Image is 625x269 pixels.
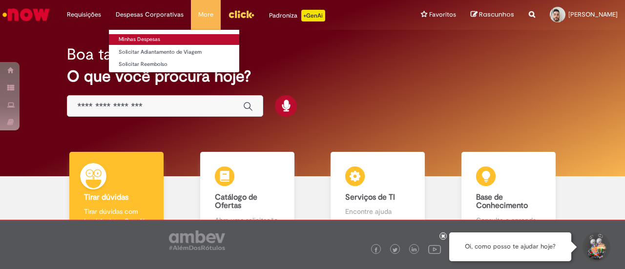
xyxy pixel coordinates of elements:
[67,10,101,20] span: Requisições
[116,10,184,20] span: Despesas Corporativas
[109,47,239,58] a: Solicitar Adiantamento de Viagem
[182,152,313,236] a: Catálogo de Ofertas Abra uma solicitação
[84,192,128,202] b: Tirar dúvidas
[109,34,239,45] a: Minhas Despesas
[108,29,240,73] ul: Despesas Corporativas
[198,10,213,20] span: More
[269,10,325,21] div: Padroniza
[109,59,239,70] a: Solicitar Reembolso
[568,10,618,19] span: [PERSON_NAME]
[67,46,197,63] h2: Boa tarde, Vinicius
[84,207,149,226] p: Tirar dúvidas com Lupi Assist e Gen Ai
[443,152,574,236] a: Base de Conhecimento Consulte e aprenda
[393,248,397,252] img: logo_footer_twitter.png
[479,10,514,19] span: Rascunhos
[345,207,410,216] p: Encontre ajuda
[345,192,395,202] b: Serviços de TI
[67,68,558,85] h2: O que você procura hoje?
[1,5,51,24] img: ServiceNow
[215,192,257,211] b: Catálogo de Ofertas
[374,248,378,252] img: logo_footer_facebook.png
[428,243,441,255] img: logo_footer_youtube.png
[215,215,280,225] p: Abra uma solicitação
[476,215,541,225] p: Consulte e aprenda
[449,232,571,261] div: Oi, como posso te ajudar hoje?
[228,7,254,21] img: click_logo_yellow_360x200.png
[476,192,528,211] b: Base de Conhecimento
[471,10,514,20] a: Rascunhos
[51,152,182,236] a: Tirar dúvidas Tirar dúvidas com Lupi Assist e Gen Ai
[581,232,610,262] button: Iniciar Conversa de Suporte
[429,10,456,20] span: Favoritos
[412,247,417,253] img: logo_footer_linkedin.png
[312,152,443,236] a: Serviços de TI Encontre ajuda
[169,230,225,250] img: logo_footer_ambev_rotulo_gray.png
[301,10,325,21] p: +GenAi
